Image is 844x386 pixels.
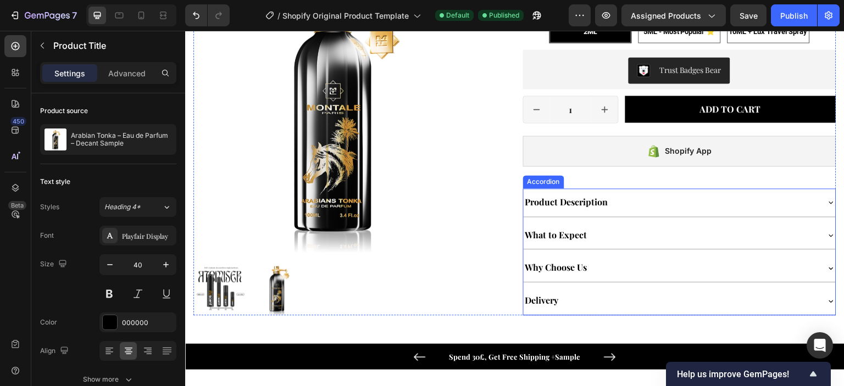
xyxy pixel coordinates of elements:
[340,231,402,242] strong: Why Choose Us
[340,198,402,210] strong: What to Expect
[185,31,844,386] iframe: Design area
[338,195,404,214] div: Rich Text Editor. Editing area: main
[45,128,66,150] img: product feature img
[452,33,465,46] img: CLDR_q6erfwCEAE=.png
[365,65,407,92] input: quantity
[416,317,434,335] button: Carousel Next Arrow
[780,10,808,21] div: Publish
[83,374,134,385] div: Show more
[807,332,833,359] div: Open Intercom Messenger
[515,72,576,84] div: Add to cart
[108,68,146,79] p: Advanced
[621,4,726,26] button: Assigned Products
[338,227,404,247] div: Rich Text Editor. Editing area: main
[277,10,280,21] span: /
[122,318,174,328] div: 000000
[53,39,172,52] p: Product Title
[338,162,425,181] div: Rich Text Editor. Editing area: main
[71,132,172,147] p: Arabian Tonka – Eau de Parfum – Decant Sample
[340,264,374,275] strong: Delivery
[740,11,758,20] span: Save
[677,369,807,379] span: Help us improve GemPages!
[99,197,176,217] button: Heading 4*
[40,177,70,187] div: Text style
[446,10,469,20] span: Default
[40,231,54,240] div: Font
[54,68,85,79] p: Settings
[65,230,120,284] img: Arabian Tonka – Eau de Parfum – Decant Sample The Scent
[677,367,820,381] button: Show survey - Help us improve GemPages!
[474,33,536,44] div: Trust Badges Bear
[771,4,817,26] button: Publish
[338,65,365,92] button: decrement
[226,317,243,335] button: Carousel Back Arrow
[631,10,701,21] span: Assigned Products
[218,321,441,332] p: Spend 30£, Get Free Shipping +Sample
[72,9,77,22] p: 7
[338,260,375,279] div: Rich Text Editor. Editing area: main
[8,230,63,284] img: Arabian Tonka – Eau de Parfum – Decant Sample The Scent
[480,114,527,127] div: Shopify App
[40,344,71,359] div: Align
[340,146,377,156] div: Accordion
[122,231,174,241] div: Playfair Display
[282,10,409,21] span: Shopify Original Product Template
[340,165,423,177] strong: Product Description
[489,10,519,20] span: Published
[104,202,141,212] span: Heading 4*
[40,317,57,327] div: Color
[440,65,652,92] button: Add to cart
[40,257,69,272] div: Size
[10,117,26,126] div: 450
[4,4,82,26] button: 7
[185,4,230,26] div: Undo/Redo
[407,65,433,92] button: increment
[443,26,545,53] button: Trust Badges Bear
[40,106,88,116] div: Product source
[8,201,26,210] div: Beta
[730,4,767,26] button: Save
[40,202,59,212] div: Styles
